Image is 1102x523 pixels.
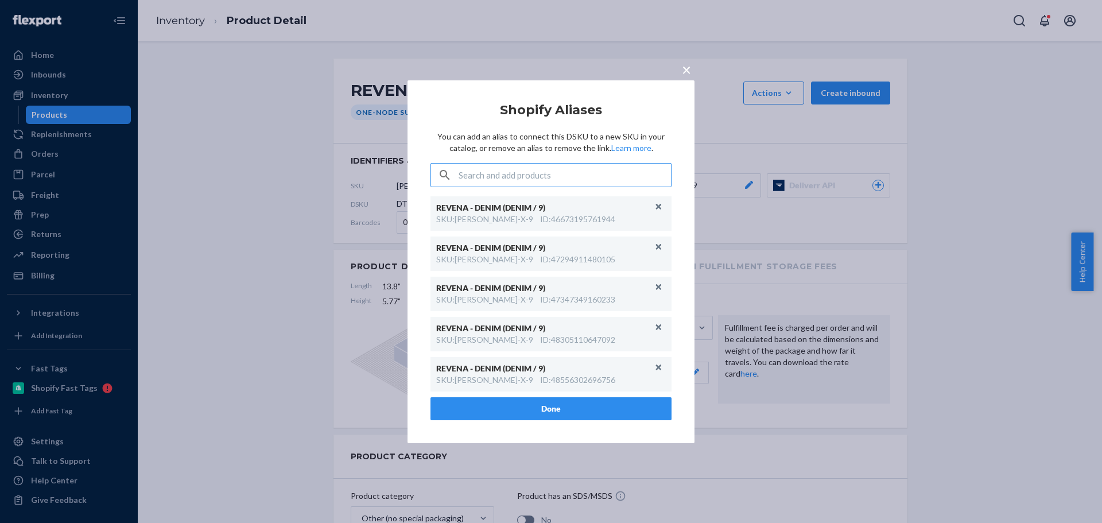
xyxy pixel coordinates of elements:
[436,374,533,386] div: SKU : [PERSON_NAME]-X-9
[430,103,672,117] h2: Shopify Aliases
[682,59,691,79] span: ×
[436,334,533,346] div: SKU : [PERSON_NAME]-X-9
[650,238,668,255] button: Unlink
[459,164,671,187] input: Search and add products
[650,319,668,336] button: Unlink
[540,334,615,346] div: ID : 48305110647092
[430,397,672,420] button: Done
[540,374,615,386] div: ID : 48556302696756
[436,202,654,214] div: REVENA - DENIM (DENIM / 9)
[436,242,654,254] div: REVENA - DENIM (DENIM / 9)
[436,363,654,374] div: REVENA - DENIM (DENIM / 9)
[430,131,672,154] p: You can add an alias to connect this DSKU to a new SKU in your catalog, or remove an alias to rem...
[611,143,651,153] a: Learn more
[540,294,615,305] div: ID : 47347349160233
[436,254,533,265] div: SKU : [PERSON_NAME]-X-9
[650,198,668,215] button: Unlink
[540,214,615,225] div: ID : 46673195761944
[650,278,668,296] button: Unlink
[436,294,533,305] div: SKU : [PERSON_NAME]-X-9
[436,214,533,225] div: SKU : [PERSON_NAME]-X-9
[436,323,654,334] div: REVENA - DENIM (DENIM / 9)
[436,282,654,294] div: REVENA - DENIM (DENIM / 9)
[650,359,668,376] button: Unlink
[540,254,615,265] div: ID : 47294911480105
